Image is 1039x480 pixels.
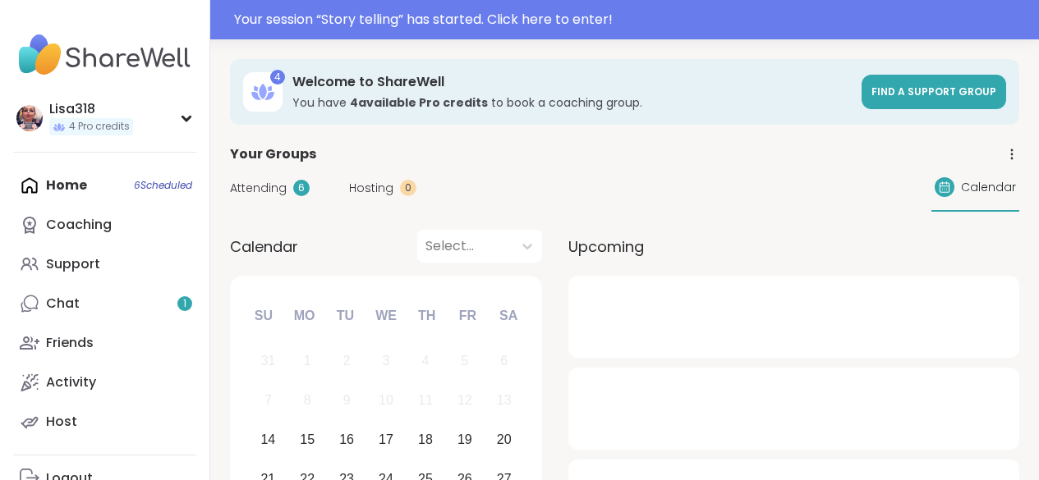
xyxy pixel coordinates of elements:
span: Calendar [961,179,1016,196]
div: Choose Saturday, September 20th, 2025 [486,423,522,458]
div: Not available Monday, September 1st, 2025 [290,344,325,379]
a: Coaching [13,205,196,245]
div: 18 [418,428,433,450]
div: 17 [379,428,393,450]
span: 4 Pro credits [69,120,130,134]
img: ShareWell Nav Logo [13,26,196,84]
div: 9 [343,389,351,411]
div: Not available Friday, September 5th, 2025 [447,344,482,379]
div: 11 [418,389,433,411]
div: Fr [449,298,485,334]
span: Attending [230,180,287,197]
div: Tu [327,298,363,334]
div: 3 [383,350,390,372]
a: Host [13,402,196,441]
div: 0 [400,180,416,196]
div: 7 [264,389,272,411]
div: Not available Saturday, September 13th, 2025 [486,383,522,418]
div: Chat [46,295,80,313]
span: 1 [183,297,186,311]
img: Lisa318 [16,105,43,131]
span: Hosting [349,180,393,197]
div: 4 [270,70,285,85]
div: Sa [490,298,526,334]
div: Choose Wednesday, September 17th, 2025 [369,423,404,458]
div: 14 [260,428,275,450]
a: Friends [13,323,196,363]
div: Friends [46,334,94,352]
div: Su [246,298,282,334]
div: Support [46,255,100,273]
div: Not available Tuesday, September 2nd, 2025 [329,344,365,379]
div: 10 [379,389,393,411]
div: Choose Tuesday, September 16th, 2025 [329,423,365,458]
div: Not available Wednesday, September 10th, 2025 [369,383,404,418]
div: Not available Sunday, September 7th, 2025 [251,383,286,418]
h3: Welcome to ShareWell [292,73,852,91]
div: Not available Friday, September 12th, 2025 [447,383,482,418]
div: Choose Sunday, September 14th, 2025 [251,423,286,458]
div: 4 [421,350,429,372]
div: We [368,298,404,334]
div: Choose Friday, September 19th, 2025 [447,423,482,458]
div: 31 [260,350,275,372]
div: Not available Wednesday, September 3rd, 2025 [369,344,404,379]
div: 1 [304,350,311,372]
div: Th [409,298,445,334]
div: 20 [497,428,512,450]
span: Your Groups [230,144,316,164]
div: Not available Saturday, September 6th, 2025 [486,344,522,379]
div: 6 [293,180,310,196]
div: 8 [304,389,311,411]
div: 5 [461,350,468,372]
div: Choose Monday, September 15th, 2025 [290,423,325,458]
div: Coaching [46,216,112,234]
div: Host [46,413,77,431]
div: Not available Tuesday, September 9th, 2025 [329,383,365,418]
div: Not available Thursday, September 4th, 2025 [408,344,444,379]
div: 13 [497,389,512,411]
h3: You have to book a coaching group. [292,94,852,111]
div: 19 [457,428,472,450]
a: Support [13,245,196,284]
span: Calendar [230,235,298,258]
div: 6 [500,350,508,372]
div: 15 [300,428,315,450]
div: Your session “ Story telling ” has started. Click here to enter! [234,10,1029,30]
span: Upcoming [568,235,644,258]
div: Lisa318 [49,100,133,118]
div: 12 [457,389,472,411]
div: 2 [343,350,351,372]
div: Activity [46,373,96,391]
span: Find a support group [871,85,996,98]
div: 16 [339,428,354,450]
div: Choose Thursday, September 18th, 2025 [408,423,444,458]
div: Not available Sunday, August 31st, 2025 [251,344,286,379]
a: Find a support group [862,75,1006,109]
div: Mo [286,298,322,334]
a: Activity [13,363,196,402]
div: Not available Monday, September 8th, 2025 [290,383,325,418]
div: Not available Thursday, September 11th, 2025 [408,383,444,418]
b: 4 available Pro credit s [350,94,488,111]
a: Chat1 [13,284,196,323]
